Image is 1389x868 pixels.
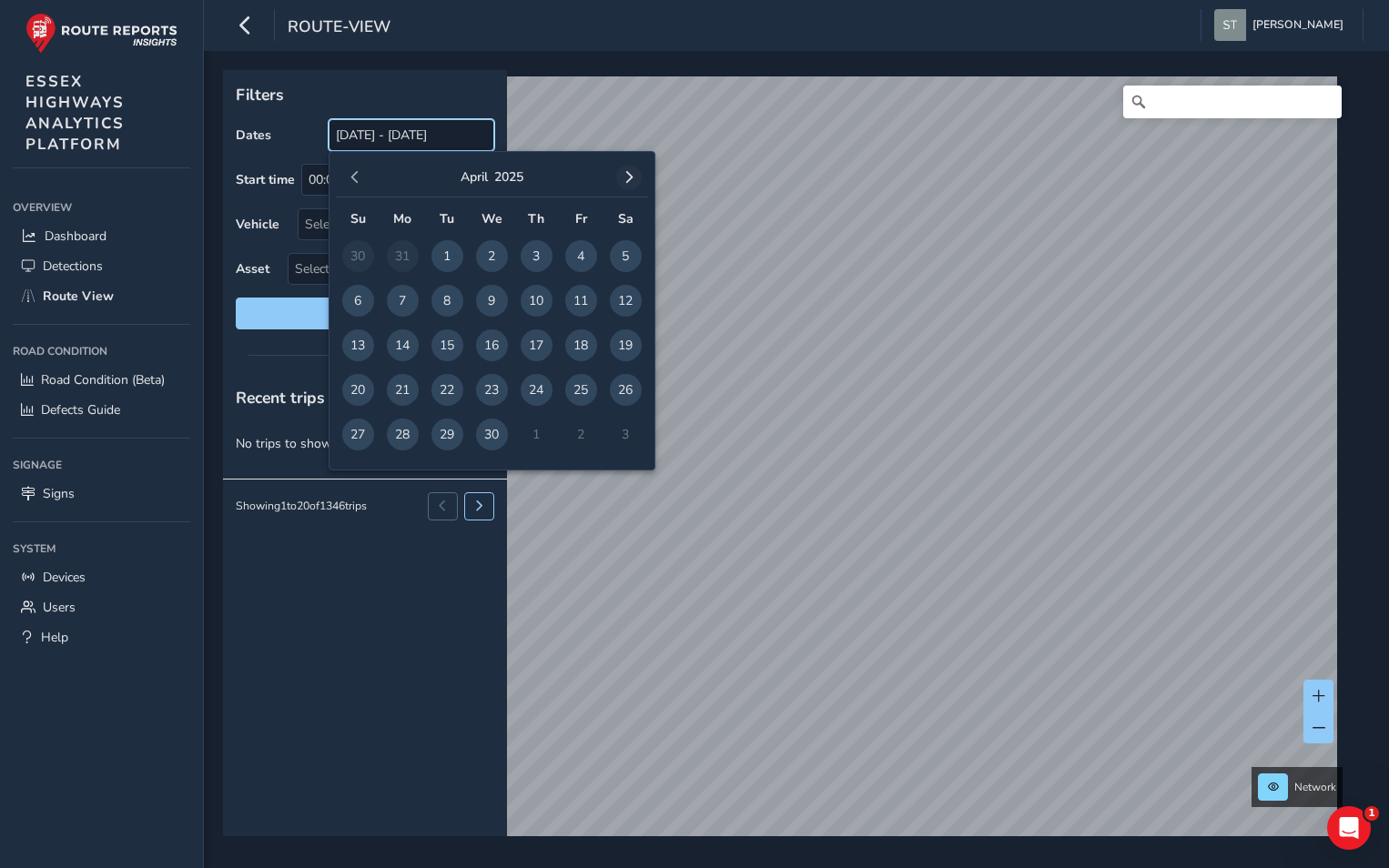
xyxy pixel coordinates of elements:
span: Tu [440,210,454,227]
span: 29 [431,419,463,450]
a: Devices [13,562,190,592]
div: Overview [13,194,190,221]
span: 30 [476,419,508,450]
input: Search [1123,86,1342,118]
span: 16 [476,329,508,361]
span: 6 [342,285,374,317]
div: Showing 1 to 20 of 1346 trips [236,499,367,513]
label: Vehicle [236,216,279,233]
div: Signage [13,451,190,479]
label: Start time [236,171,295,188]
span: Network [1294,780,1336,794]
button: [PERSON_NAME] [1214,9,1350,41]
div: Road Condition [13,338,190,365]
span: 14 [387,329,419,361]
span: 28 [387,419,419,450]
span: Users [43,599,76,616]
canvas: Map [229,76,1337,857]
span: 20 [342,374,374,406]
label: Asset [236,260,269,278]
span: Detections [43,257,103,275]
p: No trips to show. [223,421,507,466]
span: 2 [476,240,508,272]
span: 19 [610,329,642,361]
span: 1 [1364,806,1379,821]
span: 25 [565,374,597,406]
span: 27 [342,419,374,450]
button: 2025 [494,168,523,186]
span: Dashboard [45,227,106,245]
a: Signs [13,479,190,509]
a: Road Condition (Beta) [13,365,190,395]
span: 24 [521,374,553,406]
span: 9 [476,285,508,317]
span: Defects Guide [41,401,120,419]
span: Fr [575,210,587,227]
span: Recent trips [236,387,325,409]
span: 18 [565,329,597,361]
span: route-view [288,15,390,41]
span: 13 [342,329,374,361]
span: Su [350,210,366,227]
span: 8 [431,285,463,317]
span: 17 [521,329,553,361]
span: 10 [521,285,553,317]
iframe: Intercom live chat [1327,806,1371,850]
p: Filters [236,83,494,106]
span: 22 [431,374,463,406]
span: Mo [393,210,411,227]
img: rr logo [25,13,177,54]
span: 1 [431,240,463,272]
a: Help [13,622,190,652]
span: 21 [387,374,419,406]
span: Route View [43,288,114,305]
div: Select vehicle [299,209,463,239]
span: Select an asset code [289,254,463,284]
div: System [13,535,190,562]
span: 15 [431,329,463,361]
a: Dashboard [13,221,190,251]
a: Users [13,592,190,622]
span: 11 [565,285,597,317]
span: Th [528,210,544,227]
span: 26 [610,374,642,406]
a: Defects Guide [13,395,190,425]
span: Signs [43,485,75,502]
span: [PERSON_NAME] [1252,9,1343,41]
a: Detections [13,251,190,281]
span: 12 [610,285,642,317]
span: Sa [618,210,634,227]
span: ESSEX HIGHWAYS ANALYTICS PLATFORM [25,71,125,155]
a: Route View [13,281,190,311]
span: Road Condition (Beta) [41,371,165,389]
span: 4 [565,240,597,272]
label: Dates [236,126,271,144]
button: Reset filters [236,298,494,329]
span: Devices [43,569,86,586]
button: April [461,168,488,186]
span: 5 [610,240,642,272]
img: diamond-layout [1214,9,1246,41]
span: 7 [387,285,419,317]
span: We [482,210,502,227]
span: Help [41,629,68,646]
span: 3 [521,240,553,272]
span: Reset filters [249,305,481,322]
span: 23 [476,374,508,406]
